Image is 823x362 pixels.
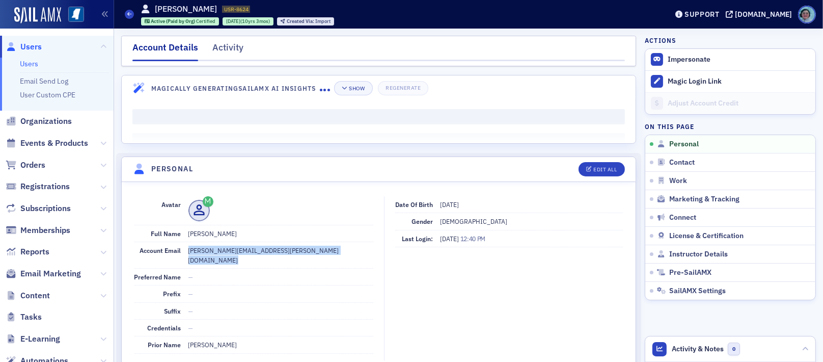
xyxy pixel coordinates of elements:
button: Show [334,81,372,95]
span: — [188,273,194,281]
span: Subscriptions [20,203,71,214]
span: — [188,324,194,332]
div: Active (Paid by Org): Active (Paid by Org): Certified [141,17,220,25]
span: 12:40 PM [460,235,486,243]
span: Organizations [20,116,72,127]
span: Registrations [20,181,70,192]
span: Created Via : [287,18,315,24]
div: (10yrs 3mos) [226,18,270,24]
span: [DATE] [440,200,459,209]
span: Personal [669,140,699,149]
h4: Magically Generating SailAMX AI Insights [151,84,320,93]
span: Orders [20,160,45,171]
span: SailAMX Settings [669,287,726,296]
span: Full Name [151,229,181,238]
dd: [PERSON_NAME][EMAIL_ADDRESS][PERSON_NAME][DOMAIN_NAME] [188,242,373,268]
span: — [188,290,194,298]
span: Preferred Name [134,273,181,281]
h4: Personal [151,164,193,174]
button: Edit All [579,162,624,176]
div: Created Via: Import [277,17,334,25]
span: Pre-SailAMX [669,268,711,277]
span: Tasks [20,312,42,323]
span: [DATE] [440,235,460,243]
div: Magic Login Link [668,77,810,86]
a: Organizations [6,116,72,127]
span: Account Email [140,246,181,254]
div: Show [349,86,365,91]
span: Events & Products [20,138,88,149]
a: E-Learning [6,333,60,345]
a: Adjust Account Credit [645,92,815,114]
span: 0 [728,343,740,355]
div: Support [684,10,720,19]
span: License & Certification [669,231,744,241]
a: Email Marketing [6,268,81,279]
span: E-Learning [20,333,60,345]
span: USR-8624 [224,6,249,13]
span: Content [20,290,50,301]
dd: [PERSON_NAME] [188,337,373,353]
div: Adjust Account Credit [668,99,810,108]
a: Active (Paid by Org) Certified [145,18,216,24]
dd: [PERSON_NAME] [188,225,373,242]
span: Instructor Details [669,250,728,259]
span: Prefix [163,290,181,298]
h1: [PERSON_NAME] [155,4,217,15]
a: Events & Products [6,138,88,149]
img: SailAMX [14,7,61,23]
a: Memberships [6,225,70,236]
span: Activity & Notes [672,344,724,354]
div: Edit All [593,167,617,172]
span: Prior Name [148,341,181,349]
div: [DOMAIN_NAME] [735,10,792,19]
div: 2015-04-30 00:00:00 [223,17,273,25]
span: Certified [196,18,215,24]
span: — [188,307,194,315]
a: Users [6,41,42,53]
span: Last Login: [402,235,433,243]
a: Email Send Log [20,76,68,86]
a: Reports [6,246,49,257]
button: Magic Login Link [645,70,815,92]
a: Content [6,290,50,301]
span: Marketing & Tracking [669,195,739,204]
span: Memberships [20,225,70,236]
span: Avatar [162,200,181,209]
h4: Actions [645,36,676,45]
span: Suffix [164,307,181,315]
a: View Homepage [61,7,84,24]
span: Connect [669,213,696,222]
button: Impersonate [668,55,710,64]
a: Tasks [6,312,42,323]
div: Import [287,19,331,24]
div: Activity [212,41,243,60]
a: Registrations [6,181,70,192]
a: User Custom CPE [20,90,75,99]
span: Users [20,41,42,53]
img: SailAMX [68,7,84,22]
span: Profile [798,6,816,23]
button: [DOMAIN_NAME] [726,11,795,18]
span: Date of Birth [395,200,433,209]
span: Email Marketing [20,268,81,279]
span: Reports [20,246,49,257]
button: Regenerate [378,81,428,95]
span: Contact [669,158,695,167]
span: Gender [411,217,433,225]
span: Active (Paid by Org) [151,18,196,24]
span: Work [669,176,687,186]
a: Users [20,59,38,68]
span: Credentials [148,324,181,332]
a: Orders [6,160,45,171]
div: Account Details [132,41,198,61]
h4: On this page [645,122,816,131]
span: [DATE] [226,18,240,24]
dd: [DEMOGRAPHIC_DATA] [440,213,623,229]
a: Subscriptions [6,203,71,214]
